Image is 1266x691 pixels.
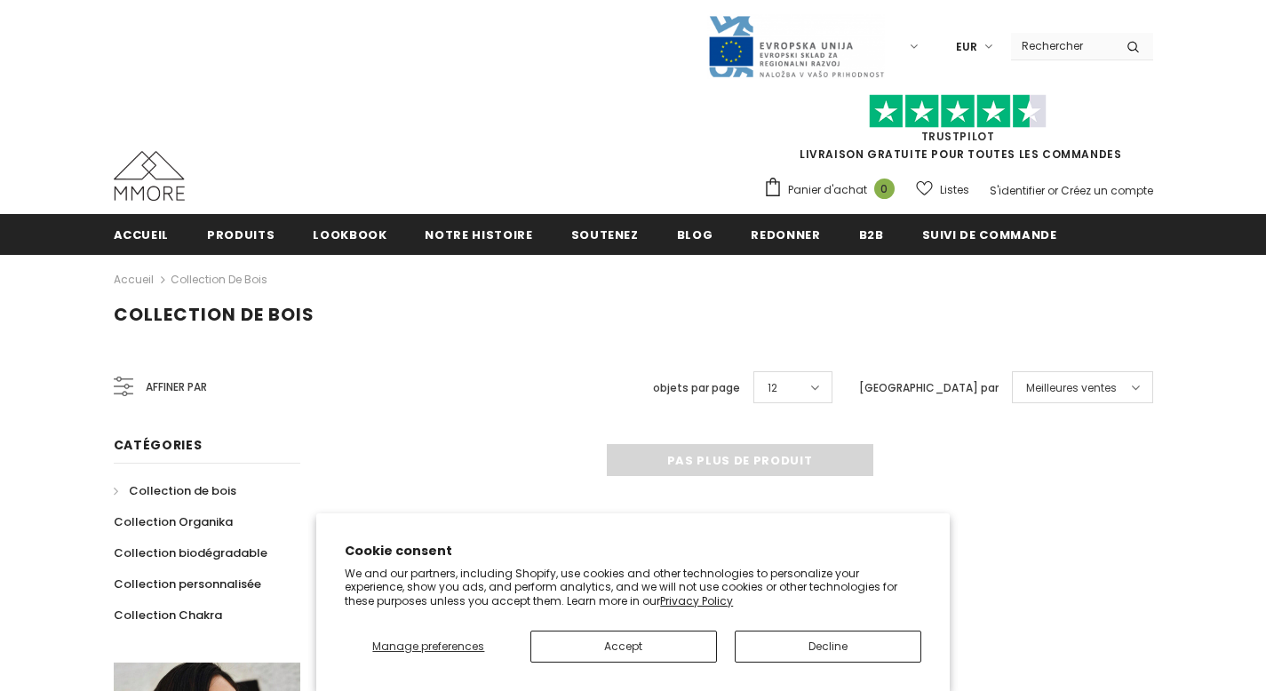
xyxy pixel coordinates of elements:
[114,544,267,561] span: Collection biodégradable
[114,269,154,290] a: Accueil
[1047,183,1058,198] span: or
[751,214,820,254] a: Redonner
[940,181,969,199] span: Listes
[677,214,713,254] a: Blog
[653,379,740,397] label: objets par page
[114,537,267,568] a: Collection biodégradable
[313,226,386,243] span: Lookbook
[788,181,867,199] span: Panier d'achat
[114,513,233,530] span: Collection Organika
[207,226,275,243] span: Produits
[660,593,733,608] a: Privacy Policy
[921,129,995,144] a: TrustPilot
[114,302,315,327] span: Collection de bois
[1011,33,1113,59] input: Search Site
[372,639,484,654] span: Manage preferences
[345,567,921,608] p: We and our partners, including Shopify, use cookies and other technologies to personalize your ex...
[707,38,885,53] a: Javni Razpis
[114,214,170,254] a: Accueil
[874,179,895,199] span: 0
[530,631,717,663] button: Accept
[114,475,236,506] a: Collection de bois
[146,377,207,397] span: Affiner par
[114,436,203,454] span: Catégories
[114,607,222,623] span: Collection Chakra
[859,226,884,243] span: B2B
[425,226,532,243] span: Notre histoire
[922,226,1057,243] span: Suivi de commande
[763,102,1153,162] span: LIVRAISON GRATUITE POUR TOUTES LES COMMANDES
[114,151,185,201] img: Cas MMORE
[114,576,261,592] span: Collection personnalisée
[114,568,261,600] a: Collection personnalisée
[114,506,233,537] a: Collection Organika
[1061,183,1153,198] a: Créez un compte
[425,214,532,254] a: Notre histoire
[956,38,977,56] span: EUR
[1026,379,1117,397] span: Meilleures ventes
[859,379,999,397] label: [GEOGRAPHIC_DATA] par
[916,174,969,205] a: Listes
[735,631,921,663] button: Decline
[207,214,275,254] a: Produits
[114,600,222,631] a: Collection Chakra
[345,631,512,663] button: Manage preferences
[768,379,777,397] span: 12
[869,94,1047,129] img: Faites confiance aux étoiles pilotes
[859,214,884,254] a: B2B
[114,226,170,243] span: Accueil
[990,183,1045,198] a: S'identifier
[313,214,386,254] a: Lookbook
[677,226,713,243] span: Blog
[171,272,267,287] a: Collection de bois
[571,214,639,254] a: soutenez
[571,226,639,243] span: soutenez
[763,177,904,203] a: Panier d'achat 0
[345,542,921,560] h2: Cookie consent
[751,226,820,243] span: Redonner
[129,482,236,499] span: Collection de bois
[707,14,885,79] img: Javni Razpis
[922,214,1057,254] a: Suivi de commande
